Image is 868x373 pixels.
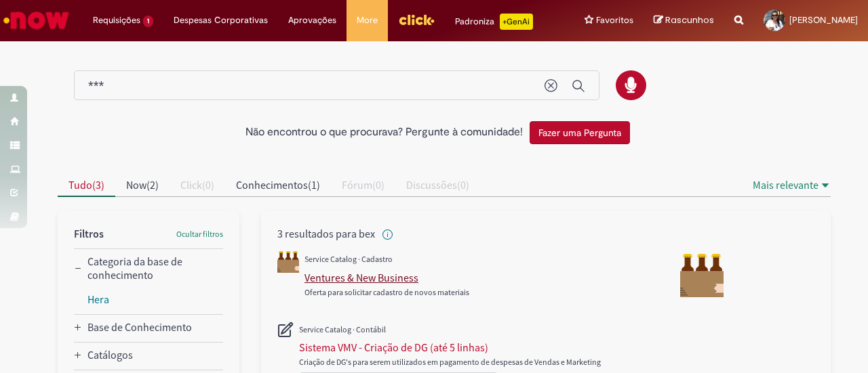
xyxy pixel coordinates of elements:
[455,14,533,30] div: Padroniza
[665,14,714,26] span: Rascunhos
[500,14,533,30] p: +GenAi
[245,127,523,139] h2: Não encontrou o que procurava? Pergunte à comunidade!
[530,121,630,144] button: Fazer uma Pergunta
[398,9,435,30] img: click_logo_yellow_360x200.png
[174,14,268,27] span: Despesas Corporativas
[357,14,378,27] span: More
[1,7,71,34] img: ServiceNow
[654,14,714,27] a: Rascunhos
[93,14,140,27] span: Requisições
[143,16,153,27] span: 1
[596,14,633,27] span: Favoritos
[288,14,336,27] span: Aprovações
[789,14,858,26] span: [PERSON_NAME]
